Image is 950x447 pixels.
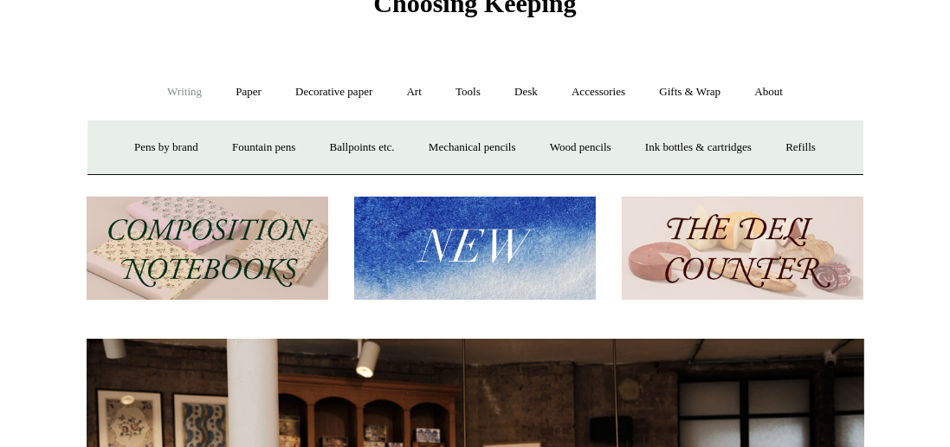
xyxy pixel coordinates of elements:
[440,69,496,115] a: Tools
[354,197,596,300] img: New.jpg__PID:f73bdf93-380a-4a35-bcfe-7823039498e1
[739,69,798,115] a: About
[280,69,388,115] a: Decorative paper
[622,197,863,300] img: The Deli Counter
[630,125,767,171] a: Ink bottles & cartridges
[413,125,532,171] a: Mechanical pencils
[220,69,277,115] a: Paper
[314,125,410,171] a: Ballpoints etc.
[643,69,736,115] a: Gifts & Wrap
[556,69,641,115] a: Accessories
[119,125,214,171] a: Pens by brand
[152,69,217,115] a: Writing
[391,69,437,115] a: Art
[373,3,576,15] a: Choosing Keeping
[770,125,831,171] a: Refills
[216,125,311,171] a: Fountain pens
[87,197,328,300] img: 202302 Composition ledgers.jpg__PID:69722ee6-fa44-49dd-a067-31375e5d54ec
[499,69,553,115] a: Desk
[534,125,627,171] a: Wood pencils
